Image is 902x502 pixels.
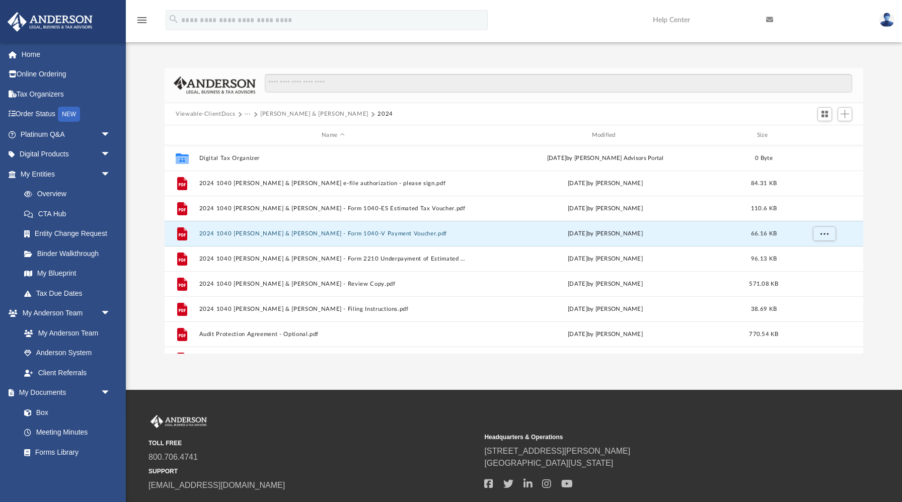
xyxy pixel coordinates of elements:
[58,107,80,122] div: NEW
[472,280,739,289] div: [DATE] by [PERSON_NAME]
[751,181,777,186] span: 84.31 KB
[14,402,116,423] a: Box
[7,144,126,164] a: Digital Productsarrow_drop_down
[265,74,852,93] input: Search files and folders
[14,224,126,244] a: Entity Change Request
[199,205,467,212] button: 2024 1040 [PERSON_NAME] & [PERSON_NAME] - Form 1040-ES Estimated Tax Voucher.pdf
[101,383,121,403] span: arrow_drop_down
[14,264,121,284] a: My Blueprint
[169,131,194,140] div: id
[7,64,126,85] a: Online Ordering
[101,144,121,165] span: arrow_drop_down
[7,303,121,323] a: My Anderson Teamarrow_drop_down
[749,281,778,287] span: 571.08 KB
[14,283,126,303] a: Tax Due Dates
[484,459,613,467] a: [GEOGRAPHIC_DATA][US_STATE]
[14,184,126,204] a: Overview
[136,19,148,26] a: menu
[7,44,126,64] a: Home
[879,13,894,27] img: User Pic
[751,231,777,236] span: 66.16 KB
[199,230,467,237] button: 2024 1040 [PERSON_NAME] & [PERSON_NAME] - Form 1040-V Payment Voucher.pdf
[14,204,126,224] a: CTA Hub
[751,306,777,312] span: 38.69 KB
[148,467,477,476] small: SUPPORT
[5,12,96,32] img: Anderson Advisors Platinum Portal
[199,306,467,312] button: 2024 1040 [PERSON_NAME] & [PERSON_NAME] - Filing Instructions.pdf
[755,155,773,161] span: 0 Byte
[472,204,739,213] div: [DATE] by [PERSON_NAME]
[260,110,368,119] button: [PERSON_NAME] & [PERSON_NAME]
[838,107,853,121] button: Add
[101,303,121,324] span: arrow_drop_down
[199,180,467,187] button: 2024 1040 [PERSON_NAME] & [PERSON_NAME] e-file authorization - please sign.pdf
[751,206,777,211] span: 110.6 KB
[744,131,784,140] div: Size
[199,155,467,161] button: Digital Tax Organizer
[813,226,836,241] button: More options
[472,330,739,339] div: [DATE] by [PERSON_NAME]
[101,124,121,145] span: arrow_drop_down
[472,305,739,314] div: [DATE] by [PERSON_NAME]
[245,110,251,119] button: ···
[165,145,863,354] div: grid
[14,442,116,462] a: Forms Library
[176,110,235,119] button: Viewable-ClientDocs
[7,383,121,403] a: My Documentsarrow_drop_down
[101,164,121,185] span: arrow_drop_down
[148,415,209,428] img: Anderson Advisors Platinum Portal
[14,343,121,363] a: Anderson System
[472,179,739,188] div: [DATE] by [PERSON_NAME]
[7,84,126,104] a: Tax Organizers
[148,439,477,448] small: TOLL FREE
[484,447,630,455] a: [STREET_ADDRESS][PERSON_NAME]
[7,164,126,184] a: My Entitiesarrow_drop_down
[378,110,393,119] button: 2024
[199,281,467,287] button: 2024 1040 [PERSON_NAME] & [PERSON_NAME] - Review Copy.pdf
[14,462,121,482] a: Notarize
[751,256,777,262] span: 96.13 KB
[168,14,179,25] i: search
[7,124,126,144] a: Platinum Q&Aarrow_drop_down
[14,363,121,383] a: Client Referrals
[472,229,739,238] div: [DATE] by [PERSON_NAME]
[749,331,778,337] span: 770.54 KB
[199,331,467,338] button: Audit Protection Agreement - Optional.pdf
[817,107,833,121] button: Switch to Grid View
[472,154,739,163] div: [DATE] by [PERSON_NAME] Advisors Portal
[148,481,285,489] a: [EMAIL_ADDRESS][DOMAIN_NAME]
[472,255,739,264] div: [DATE] by [PERSON_NAME]
[148,453,198,461] a: 800.706.4741
[199,256,467,262] button: 2024 1040 [PERSON_NAME] & [PERSON_NAME] - Form 2210 Underpayment of Estimated Tax Voucher.pdf
[14,243,126,264] a: Binder Walkthrough
[788,131,859,140] div: id
[136,14,148,26] i: menu
[199,131,467,140] div: Name
[484,433,813,442] small: Headquarters & Operations
[471,131,739,140] div: Modified
[7,104,126,125] a: Order StatusNEW
[14,423,121,443] a: Meeting Minutes
[14,323,116,343] a: My Anderson Team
